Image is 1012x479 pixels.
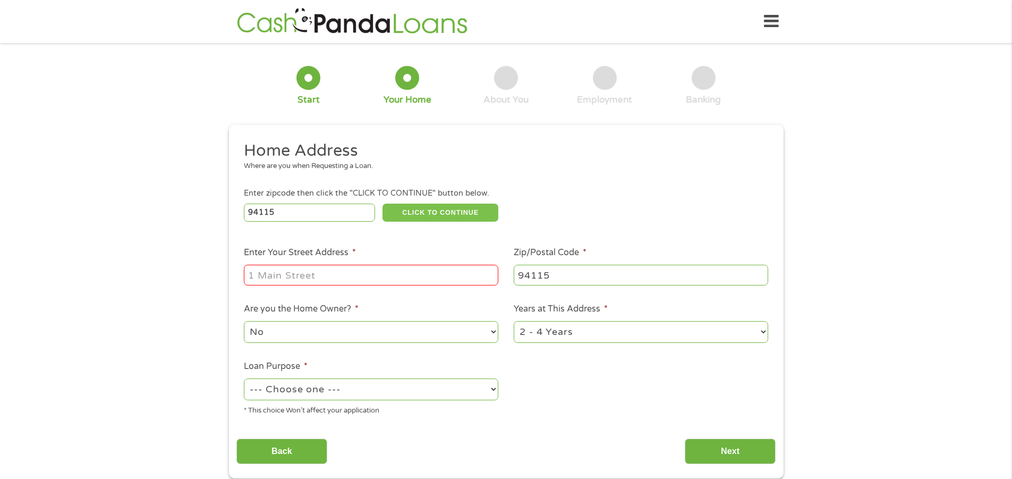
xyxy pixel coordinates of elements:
div: * This choice Won’t affect your application [244,402,498,416]
h2: Home Address [244,140,760,162]
label: Are you the Home Owner? [244,304,359,315]
div: Banking [686,94,721,106]
div: Start [297,94,320,106]
input: Next [685,439,776,465]
input: Enter Zipcode (e.g 01510) [244,204,375,222]
input: 1 Main Street [244,265,498,285]
button: CLICK TO CONTINUE [382,204,498,222]
label: Years at This Address [514,304,608,315]
div: Where are you when Requesting a Loan. [244,161,760,172]
label: Zip/Postal Code [514,247,586,258]
div: Enter zipcode then click the "CLICK TO CONTINUE" button below. [244,188,768,199]
label: Loan Purpose [244,361,308,372]
div: Your Home [384,94,431,106]
input: Back [236,439,327,465]
label: Enter Your Street Address [244,247,356,258]
div: Employment [577,94,632,106]
img: GetLoanNow Logo [234,6,471,37]
div: About You [483,94,529,106]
